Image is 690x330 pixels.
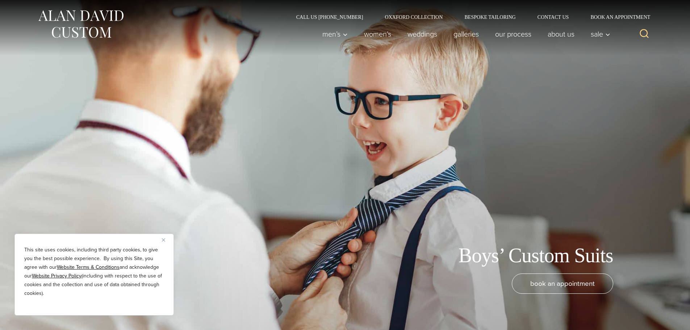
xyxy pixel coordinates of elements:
[162,238,165,242] img: Close
[527,14,580,20] a: Contact Us
[356,27,399,41] a: Women’s
[285,14,374,20] a: Call Us [PHONE_NUMBER]
[580,14,653,20] a: Book an Appointment
[512,273,613,294] a: book an appointment
[57,263,120,271] a: Website Terms & Conditions
[314,27,614,41] nav: Primary Navigation
[487,27,539,41] a: Our Process
[459,243,613,268] h1: Boys’ Custom Suits
[285,14,653,20] nav: Secondary Navigation
[32,272,81,280] a: Website Privacy Policy
[636,25,653,43] button: View Search Form
[322,30,348,38] span: Men’s
[374,14,453,20] a: Oxxford Collection
[24,246,164,298] p: This site uses cookies, including third party cookies, to give you the best possible experience. ...
[591,30,610,38] span: Sale
[445,27,487,41] a: Galleries
[539,27,582,41] a: About Us
[37,8,124,40] img: Alan David Custom
[399,27,445,41] a: weddings
[530,278,595,289] span: book an appointment
[453,14,526,20] a: Bespoke Tailoring
[162,235,171,244] button: Close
